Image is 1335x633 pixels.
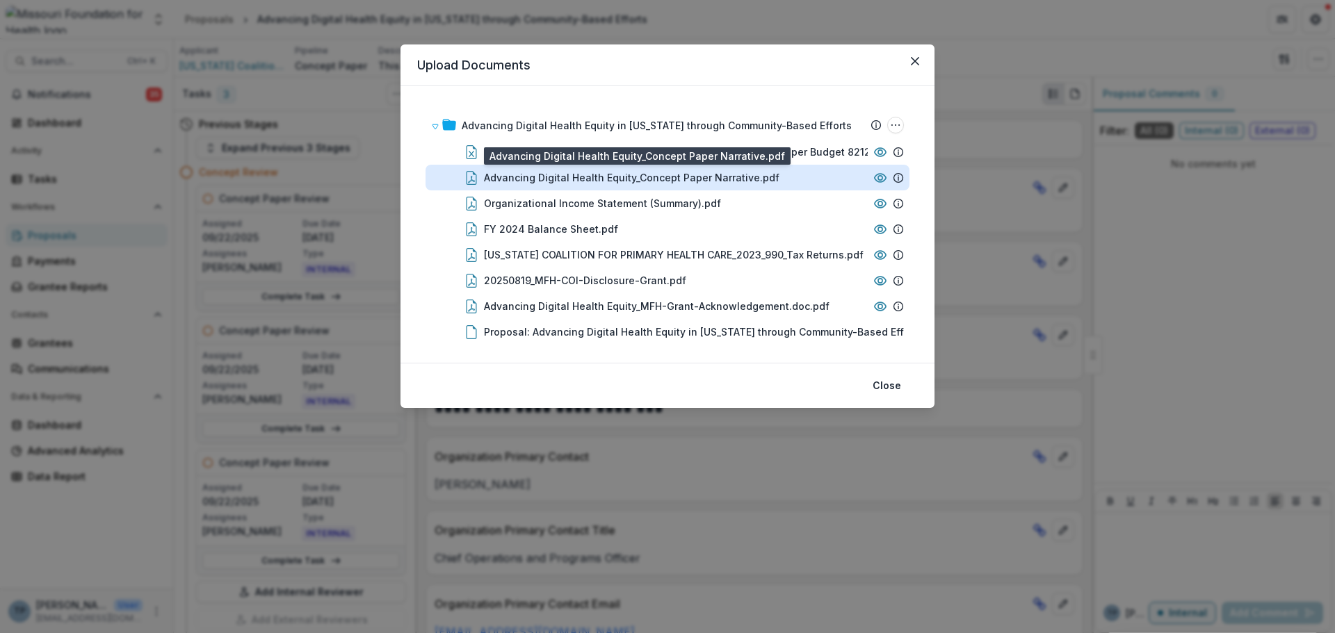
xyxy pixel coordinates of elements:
[426,216,909,242] div: FY 2024 Balance Sheet.pdf
[484,145,909,159] div: Advancing Digital Health Equity_Health Equity Fund Concept Paper Budget 8212025.xlsx
[887,117,904,133] button: Advancing Digital Health Equity in Missouri through Community-Based Efforts Options
[484,324,923,339] div: Proposal: Advancing Digital Health Equity in [US_STATE] through Community-Based Efforts
[426,139,909,165] div: Advancing Digital Health Equity_Health Equity Fund Concept Paper Budget 8212025.xlsx
[426,111,909,139] div: Advancing Digital Health Equity in [US_STATE] through Community-Based EffortsAdvancing Digital He...
[484,196,721,211] div: Organizational Income Statement (Summary).pdf
[400,44,934,86] header: Upload Documents
[426,293,909,319] div: Advancing Digital Health Equity_MFH-Grant-Acknowledgement.doc.pdf
[426,242,909,268] div: [US_STATE] COALITION FOR PRIMARY HEALTH CARE_2023_990_Tax Returns.pdf
[426,165,909,190] div: Advancing Digital Health Equity_Concept Paper Narrative.pdf
[484,222,618,236] div: FY 2024 Balance Sheet.pdf
[484,299,830,313] div: Advancing Digital Health Equity_MFH-Grant-Acknowledgement.doc.pdf
[904,50,926,72] button: Close
[426,111,909,345] div: Advancing Digital Health Equity in [US_STATE] through Community-Based EffortsAdvancing Digital He...
[426,190,909,216] div: Organizational Income Statement (Summary).pdf
[484,273,686,288] div: 20250819_MFH-COI-Disclosure-Grant.pdf
[426,268,909,293] div: 20250819_MFH-COI-Disclosure-Grant.pdf
[484,247,864,262] div: [US_STATE] COALITION FOR PRIMARY HEALTH CARE_2023_990_Tax Returns.pdf
[462,118,852,133] div: Advancing Digital Health Equity in [US_STATE] through Community-Based Efforts
[484,170,779,185] div: Advancing Digital Health Equity_Concept Paper Narrative.pdf
[426,319,909,345] div: Proposal: Advancing Digital Health Equity in [US_STATE] through Community-Based Efforts
[864,375,909,397] button: Close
